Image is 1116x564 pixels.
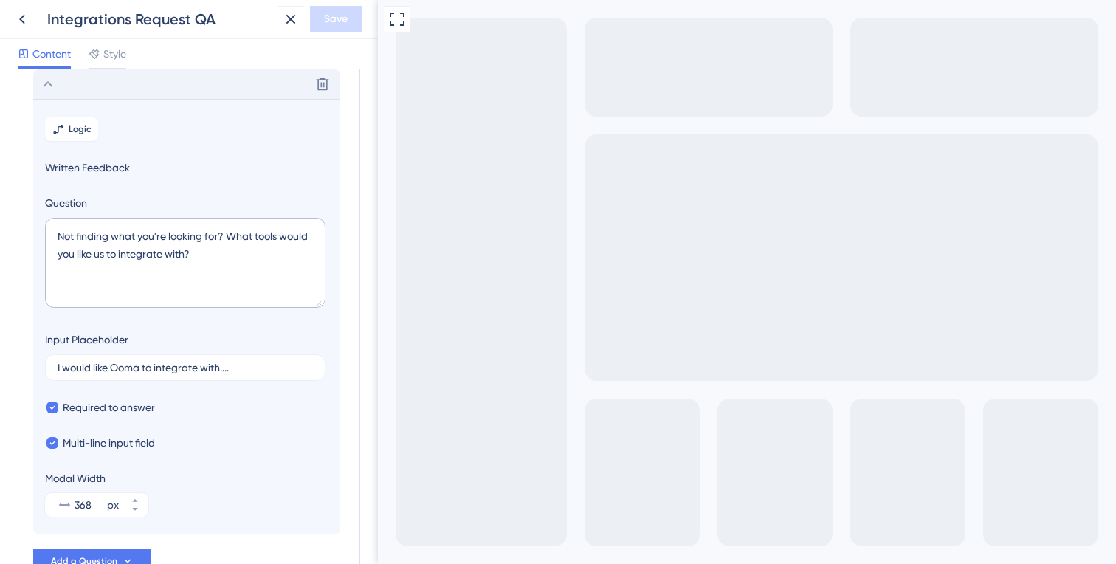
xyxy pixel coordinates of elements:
label: Question [45,194,328,212]
input: px [75,496,104,514]
span: Logic [69,123,92,135]
span: Style [103,45,126,63]
textarea: Not finding what you're looking for? What tools would you like us to integrate with? [45,218,325,308]
div: Close survey [239,12,257,30]
span: Save [324,10,348,28]
div: Integrations Request QA [47,9,272,30]
div: Modal Width [45,470,148,487]
input: Type a placeholder [58,362,313,373]
button: Submit survey [114,157,156,173]
span: Required to answer [63,399,155,416]
button: px [122,505,148,517]
div: Input Placeholder [45,331,128,348]
span: Content [32,45,71,63]
span: Written Feedback [45,159,328,176]
div: Not finding what you're looking for? What tools would you like us to integrate with? [18,38,257,74]
div: px [107,496,119,514]
span: Multi-line input field [63,434,155,452]
button: Save [310,6,362,32]
button: px [122,493,148,505]
button: Logic [45,117,98,141]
